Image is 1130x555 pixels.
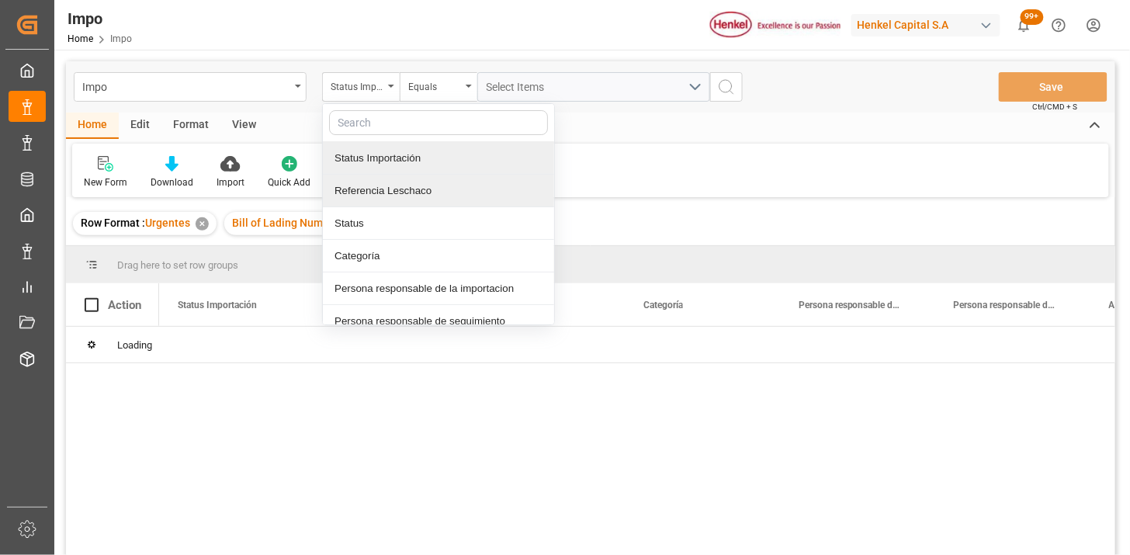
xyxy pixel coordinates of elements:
[161,113,220,139] div: Format
[68,7,132,30] div: Impo
[323,207,554,240] div: Status
[68,33,93,44] a: Home
[851,14,1000,36] div: Henkel Capital S.A
[220,113,268,139] div: View
[799,300,903,310] span: Persona responsable de la importacion
[145,217,190,229] span: Urgentes
[119,113,161,139] div: Edit
[710,72,743,102] button: search button
[323,240,554,272] div: Categoría
[477,72,710,102] button: open menu
[329,110,548,135] input: Search
[232,217,339,229] span: Bill of Lading Number
[196,217,209,231] div: ✕
[954,300,1058,310] span: Persona responsable de seguimiento
[178,300,257,310] span: Status Importación
[487,81,553,93] span: Select Items
[1007,8,1042,43] button: show 100 new notifications
[408,76,461,94] div: Equals
[117,339,152,351] span: Loading
[323,305,554,338] div: Persona responsable de seguimiento
[999,72,1107,102] button: Save
[323,142,554,175] div: Status Importación
[268,175,310,189] div: Quick Add
[81,217,145,229] span: Row Format :
[331,76,383,94] div: Status Importación
[217,175,244,189] div: Import
[643,300,683,310] span: Categoría
[82,76,289,95] div: Impo
[66,113,119,139] div: Home
[323,272,554,305] div: Persona responsable de la importacion
[74,72,307,102] button: open menu
[1021,9,1044,25] span: 99+
[400,72,477,102] button: open menu
[108,298,141,312] div: Action
[1033,101,1078,113] span: Ctrl/CMD + S
[322,72,400,102] button: close menu
[323,175,554,207] div: Referencia Leschaco
[84,175,127,189] div: New Form
[851,10,1007,40] button: Henkel Capital S.A
[151,175,193,189] div: Download
[710,12,841,39] img: Henkel%20logo.jpg_1689854090.jpg
[1042,8,1076,43] button: Help Center
[117,259,238,271] span: Drag here to set row groups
